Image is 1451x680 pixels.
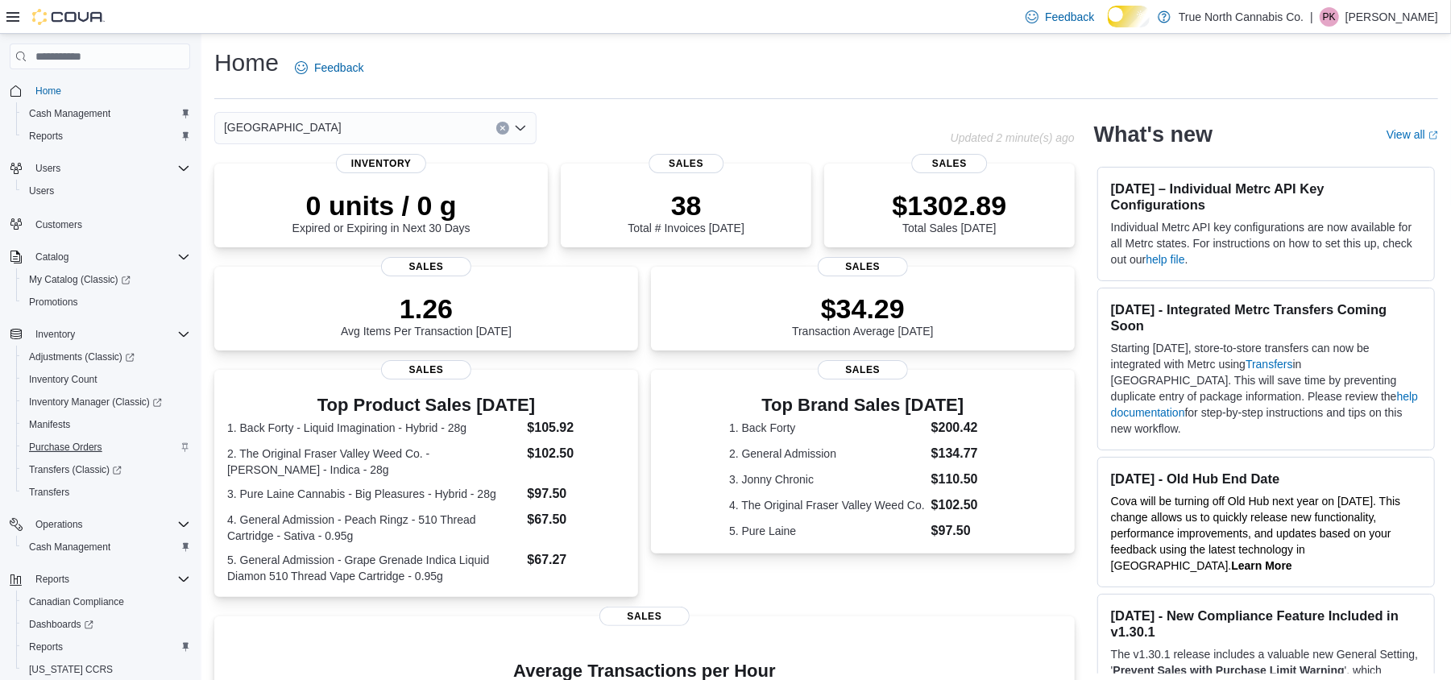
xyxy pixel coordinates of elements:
span: Sales [599,607,690,626]
button: Manifests [16,413,197,436]
span: My Catalog (Classic) [23,270,190,289]
span: Users [23,181,190,201]
h3: [DATE] - New Compliance Feature Included in v1.30.1 [1111,607,1421,640]
span: Reports [29,570,190,589]
button: Clear input [496,122,509,135]
dd: $102.50 [527,444,624,463]
dt: 1. Back Forty [729,420,925,436]
dt: 4. The Original Fraser Valley Weed Co. [729,497,925,513]
span: Sales [649,154,723,173]
button: Catalog [3,246,197,268]
span: Sales [381,360,471,379]
span: Reports [23,637,190,657]
a: Dashboards [23,615,100,634]
span: Inventory Manager (Classic) [23,392,190,412]
span: Canadian Compliance [29,595,124,608]
a: Transfers [1246,358,1293,371]
span: Transfers (Classic) [29,463,122,476]
span: Customers [35,218,82,231]
span: Transfers [23,483,190,502]
p: Individual Metrc API key configurations are now available for all Metrc states. For instructions ... [1111,219,1421,267]
span: Operations [35,518,83,531]
button: Transfers [16,481,197,504]
a: Users [23,181,60,201]
button: Canadian Compliance [16,591,197,613]
span: Reports [29,130,63,143]
a: Feedback [1019,1,1101,33]
span: PK [1323,7,1336,27]
dt: 5. General Admission - Grape Grenade Indica Liquid Diamon 510 Thread Vape Cartridge - 0.95g [227,552,520,584]
dt: 3. Pure Laine Cannabis - Big Pleasures - Hybrid - 28g [227,486,520,502]
dd: $97.50 [931,521,997,541]
span: Inventory [35,328,75,341]
span: Operations [29,515,190,534]
p: True North Cannabis Co. [1179,7,1304,27]
h2: What's new [1094,122,1213,147]
p: [PERSON_NAME] [1345,7,1438,27]
dt: 2. General Admission [729,446,925,462]
dd: $105.92 [527,418,624,437]
span: Reports [29,641,63,653]
p: $34.29 [792,292,934,325]
p: | [1310,7,1313,27]
span: Adjustments (Classic) [23,347,190,367]
button: Reports [16,125,197,147]
a: Reports [23,126,69,146]
p: $1302.89 [893,189,1007,222]
a: Cash Management [23,104,117,123]
a: Transfers (Classic) [16,458,197,481]
span: Manifests [23,415,190,434]
dd: $134.77 [931,444,997,463]
strong: Learn More [1231,559,1291,572]
button: Catalog [29,247,75,267]
span: Cash Management [23,104,190,123]
span: Dashboards [29,618,93,631]
a: [US_STATE] CCRS [23,660,119,679]
dd: $67.50 [527,510,624,529]
span: Cash Management [29,541,110,554]
span: Canadian Compliance [23,592,190,612]
span: Inventory [29,325,190,344]
button: Cash Management [16,536,197,558]
a: Adjustments (Classic) [23,347,141,367]
span: Home [35,85,61,97]
p: Updated 2 minute(s) ago [951,131,1075,144]
dt: 1. Back Forty - Liquid Imagination - Hybrid - 28g [227,420,520,436]
button: Inventory Count [16,368,197,391]
button: Customers [3,212,197,235]
h3: Top Brand Sales [DATE] [729,396,997,415]
a: Inventory Manager (Classic) [16,391,197,413]
a: help file [1146,253,1184,266]
span: Inventory [336,154,426,173]
button: Reports [3,568,197,591]
button: Open list of options [514,122,527,135]
a: Transfers [23,483,76,502]
button: Users [3,157,197,180]
span: Customers [29,214,190,234]
button: Inventory [29,325,81,344]
span: Adjustments (Classic) [29,350,135,363]
dd: $102.50 [931,495,997,515]
span: Users [35,162,60,175]
dt: 5. Pure Laine [729,523,925,539]
span: Users [29,159,190,178]
button: Operations [3,513,197,536]
a: Inventory Manager (Classic) [23,392,168,412]
a: Adjustments (Classic) [16,346,197,368]
button: Home [3,79,197,102]
div: Avg Items Per Transaction [DATE] [341,292,512,338]
span: Reports [35,573,69,586]
span: Inventory Count [23,370,190,389]
span: Promotions [23,292,190,312]
button: Users [16,180,197,202]
a: Dashboards [16,613,197,636]
span: Washington CCRS [23,660,190,679]
span: Cova will be turning off Old Hub next year on [DATE]. This change allows us to quickly release ne... [1111,495,1401,572]
a: My Catalog (Classic) [23,270,137,289]
span: Sales [381,257,471,276]
span: Cash Management [23,537,190,557]
button: Purchase Orders [16,436,197,458]
span: [US_STATE] CCRS [29,663,113,676]
span: Dark Mode [1108,27,1109,28]
nav: Complex example [10,73,190,678]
